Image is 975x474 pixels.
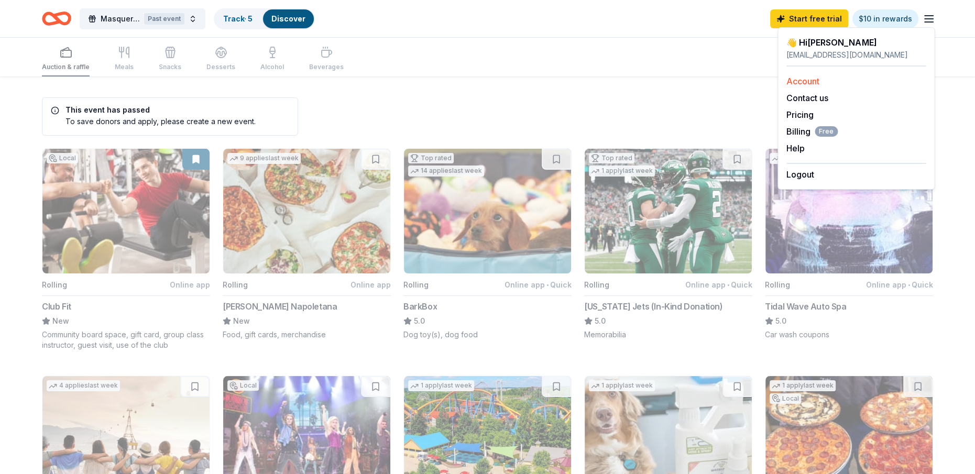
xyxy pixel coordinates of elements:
div: Past event [144,13,184,25]
a: Discover [271,14,305,23]
span: Billing [786,125,838,138]
button: Help [786,142,805,155]
div: [EMAIL_ADDRESS][DOMAIN_NAME] [786,49,926,61]
button: Contact us [786,92,828,104]
button: Image for Frank Pepe Pizzeria Napoletana9 applieslast weekRollingOnline app[PERSON_NAME] Napoleta... [223,148,391,340]
a: Account [786,76,819,86]
a: Start free trial [770,9,848,28]
span: Masquerade Gala an evening of mystery and impact [101,13,140,25]
button: Image for Tidal Wave Auto Spa2 applieslast weekRollingOnline app•QuickTidal Wave Auto Spa5.0Car w... [765,148,933,340]
button: Image for Club FitLocalRollingOnline appClub FitNewCommunity board space, gift card, group class ... [42,148,210,350]
button: Masquerade Gala an evening of mystery and impactPast event [80,8,205,29]
button: Image for New York Jets (In-Kind Donation)Top rated1 applylast weekRollingOnline app•Quick[US_STA... [584,148,752,340]
button: Logout [786,168,814,181]
button: Image for BarkBoxTop rated14 applieslast weekRollingOnline app•QuickBarkBox5.0Dog toy(s), dog food [403,148,572,340]
a: Home [42,6,71,31]
span: Free [815,126,838,137]
div: To save donors and apply, please create a new event. [51,116,256,127]
button: BillingFree [786,125,838,138]
div: 👋 Hi [PERSON_NAME] [786,36,926,49]
h5: This event has passed [51,106,256,114]
a: Pricing [786,109,814,120]
a: $10 in rewards [852,9,918,28]
button: Track· 5Discover [214,8,315,29]
a: Track· 5 [223,14,253,23]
